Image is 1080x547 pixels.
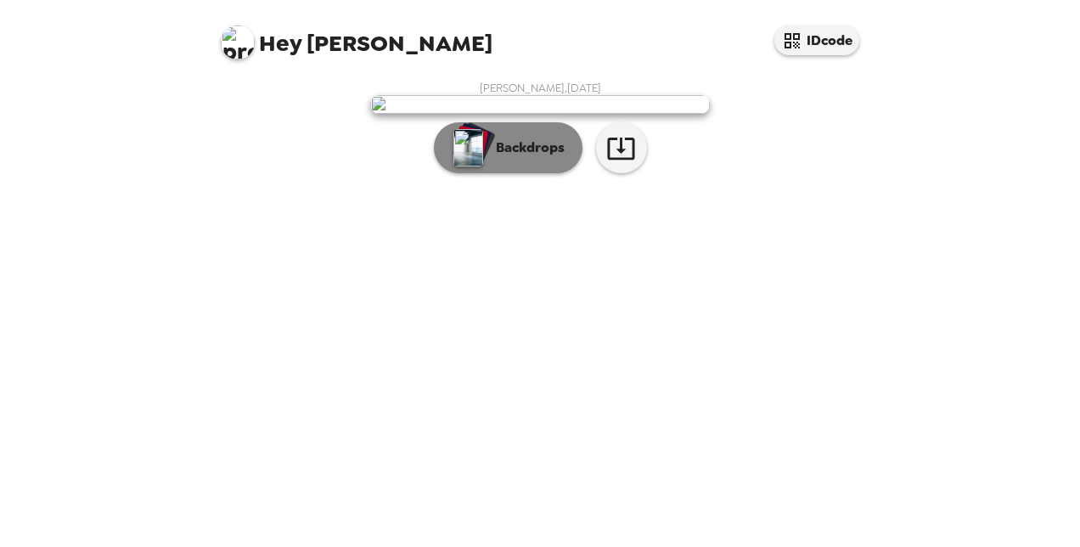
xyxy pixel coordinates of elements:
[221,17,492,55] span: [PERSON_NAME]
[480,81,601,95] span: [PERSON_NAME] , [DATE]
[434,122,582,173] button: Backdrops
[221,25,255,59] img: profile pic
[774,25,859,55] button: IDcode
[259,28,301,59] span: Hey
[487,138,565,158] p: Backdrops
[370,95,710,114] img: user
